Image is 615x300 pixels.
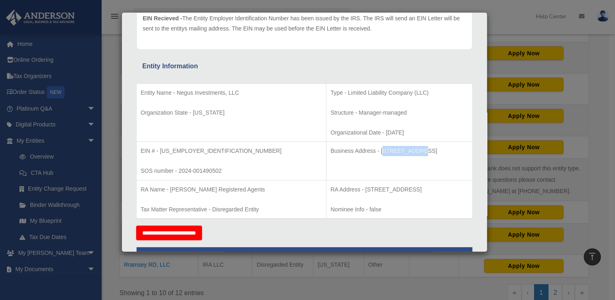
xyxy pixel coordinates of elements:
[141,146,322,156] p: EIN # - [US_EMPLOYER_IDENTIFICATION_NUMBER]
[330,185,468,195] p: RA Address - [STREET_ADDRESS]
[143,15,182,22] span: EIN Recieved -
[330,88,468,98] p: Type - Limited Liability Company (LLC)
[143,13,466,33] p: The Entity Employer Identification Number has been issued by the IRS. The IRS will send an EIN Le...
[141,204,322,215] p: Tax Matter Representative - Disregarded Entity
[330,108,468,118] p: Structure - Manager-managed
[141,185,322,195] p: RA Name - [PERSON_NAME] Registered Agents
[330,128,468,138] p: Organizational Date - [DATE]
[330,146,468,156] p: Business Address - [STREET_ADDRESS]
[141,108,322,118] p: Organization State - [US_STATE]
[330,204,468,215] p: Nominee Info - false
[137,247,473,267] th: Tax Information
[141,88,322,98] p: Entity Name - Negus Investments, LLC
[142,61,467,72] div: Entity Information
[141,166,322,176] p: SOS number - 2024-001490502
